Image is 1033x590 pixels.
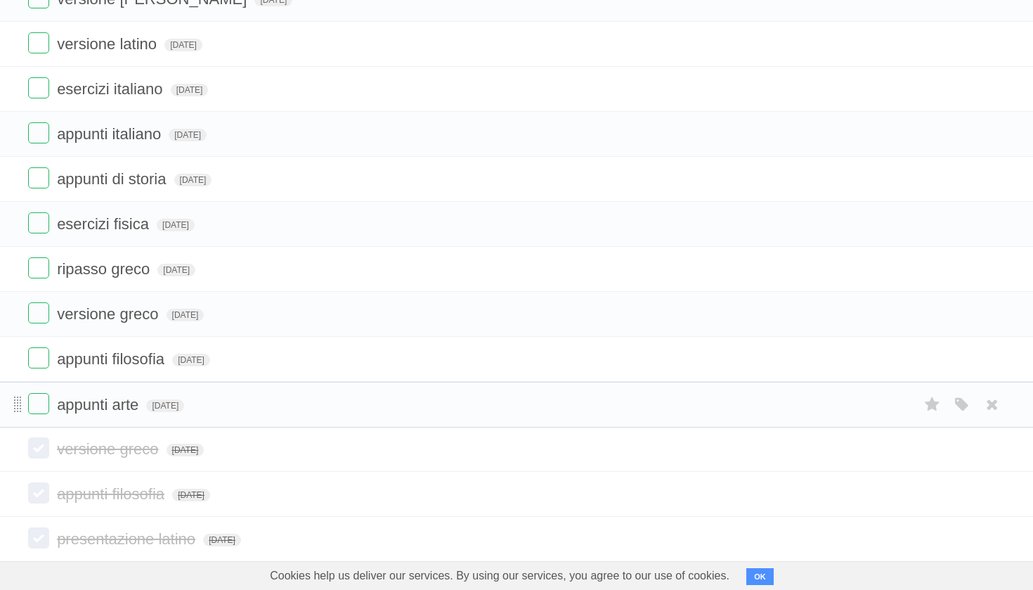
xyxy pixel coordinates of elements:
label: Done [28,527,49,549]
button: OK [746,568,774,585]
span: esercizi fisica [57,215,152,233]
span: versione greco [57,440,162,458]
span: appunti di storia [57,170,169,188]
span: appunti arte [57,396,142,413]
label: Done [28,32,49,53]
span: [DATE] [172,489,210,501]
label: Star task [919,393,946,416]
span: [DATE] [157,219,195,231]
span: versione greco [57,305,162,323]
span: appunti filosofia [57,485,168,503]
label: Done [28,77,49,98]
span: versione latino [57,35,160,53]
span: [DATE] [167,309,204,321]
span: appunti italiano [57,125,164,143]
span: [DATE] [157,264,195,276]
label: Done [28,212,49,233]
label: Done [28,167,49,188]
span: appunti filosofia [57,350,168,368]
span: [DATE] [146,399,184,412]
span: [DATE] [169,129,207,141]
label: Done [28,347,49,368]
span: presentazione latino [57,530,199,548]
span: Cookies help us deliver our services. By using our services, you agree to our use of cookies. [256,562,743,590]
label: Done [28,257,49,278]
label: Done [28,482,49,504]
label: Done [28,122,49,143]
span: [DATE] [164,39,202,51]
span: ripasso greco [57,260,153,278]
span: [DATE] [171,84,209,96]
span: [DATE] [174,174,212,186]
label: Done [28,437,49,458]
label: Done [28,302,49,323]
span: [DATE] [172,354,210,366]
label: Done [28,393,49,414]
span: [DATE] [203,534,241,546]
span: esercizi italiano [57,80,166,98]
span: [DATE] [167,444,204,456]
